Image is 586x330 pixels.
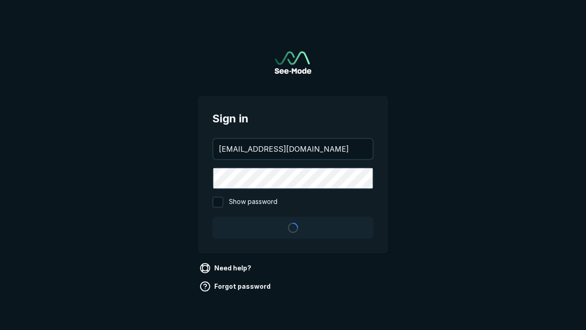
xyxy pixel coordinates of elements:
input: your@email.com [213,139,373,159]
span: Show password [229,197,277,208]
a: Forgot password [198,279,274,294]
a: Need help? [198,261,255,275]
a: Go to sign in [275,51,311,74]
img: See-Mode Logo [275,51,311,74]
span: Sign in [212,110,374,127]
